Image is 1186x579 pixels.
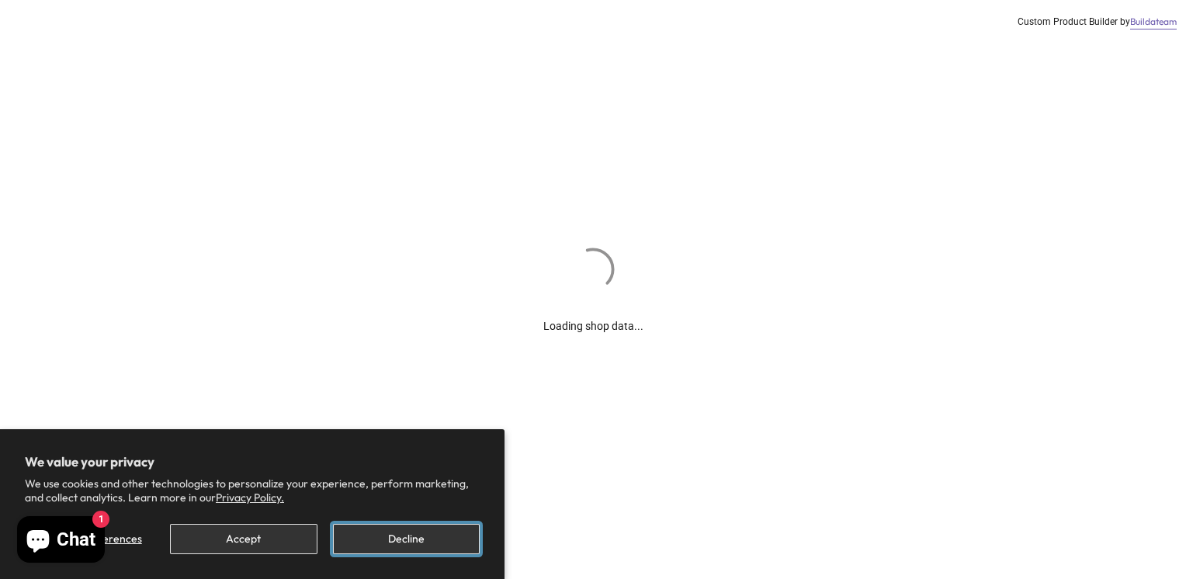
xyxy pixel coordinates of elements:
[333,524,480,554] button: Decline
[12,516,109,567] inbox-online-store-chat: Shopify online store chat
[1130,16,1177,29] a: Buildateam
[25,477,480,504] p: We use cookies and other technologies to personalize your experience, perform marketing, and coll...
[1018,16,1177,29] div: Custom Product Builder by
[543,294,643,335] div: Loading shop data...
[170,524,317,554] button: Accept
[216,491,284,504] a: Privacy Policy.
[25,454,480,470] h2: We value your privacy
